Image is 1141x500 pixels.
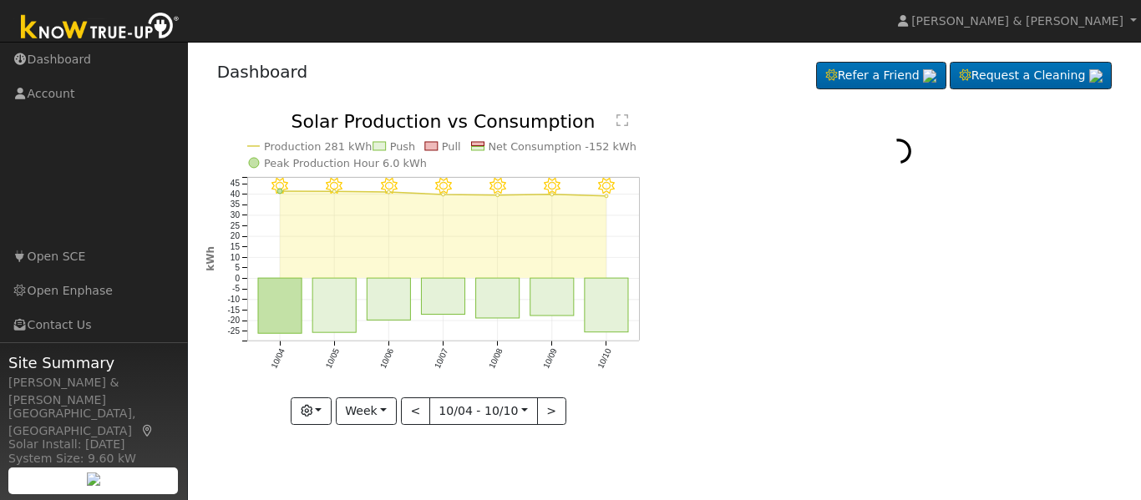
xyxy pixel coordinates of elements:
span: [PERSON_NAME] & [PERSON_NAME] [911,14,1123,28]
div: [GEOGRAPHIC_DATA], [GEOGRAPHIC_DATA] [8,405,179,440]
img: Know True-Up [13,9,188,47]
a: Request a Cleaning [950,62,1112,90]
img: retrieve [87,472,100,486]
div: Solar Install: [DATE] [8,436,179,453]
a: Dashboard [217,62,308,82]
a: Map [140,424,155,437]
img: retrieve [923,69,936,83]
div: [PERSON_NAME] & [PERSON_NAME] [8,374,179,409]
span: Site Summary [8,351,179,374]
div: System Size: 9.60 kW [8,450,179,467]
img: retrieve [1089,69,1103,83]
a: Refer a Friend [816,62,946,90]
